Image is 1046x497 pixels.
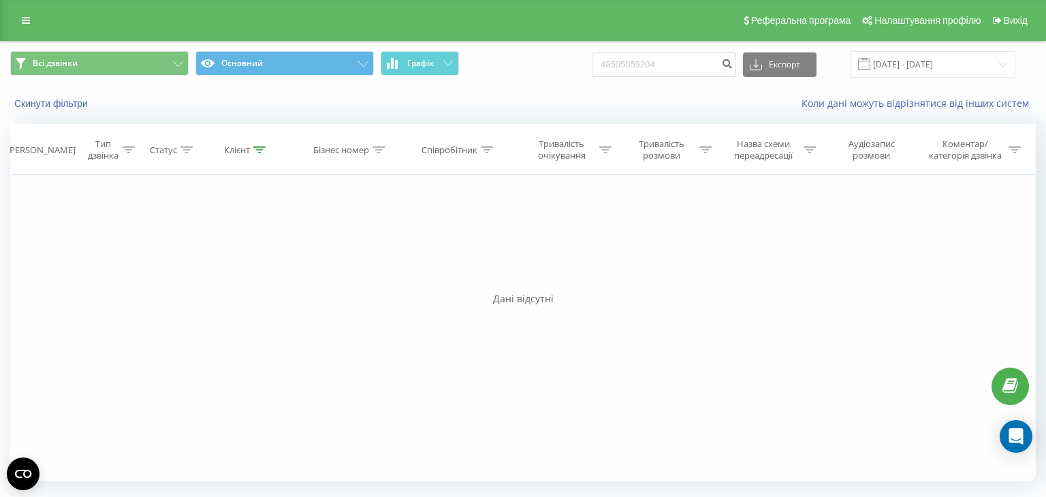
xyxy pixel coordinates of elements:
div: Статус [150,144,177,156]
div: Тривалість розмови [627,138,696,161]
div: [PERSON_NAME] [7,144,76,156]
input: Пошук за номером [592,52,736,77]
span: Графік [407,59,434,68]
div: Дані відсутні [10,292,1036,306]
div: Аудіозапис розмови [831,138,912,161]
span: Налаштування профілю [874,15,981,26]
button: Скинути фільтри [10,97,95,110]
span: Вихід [1004,15,1028,26]
div: Співробітник [422,144,477,156]
div: Бізнес номер [313,144,369,156]
div: Open Intercom Messenger [1000,420,1032,453]
button: Open CMP widget [7,458,39,490]
a: Коли дані можуть відрізнятися вiд інших систем [802,97,1036,110]
span: Реферальна програма [751,15,851,26]
button: Основний [195,51,374,76]
div: Коментар/категорія дзвінка [925,138,1005,161]
button: Графік [381,51,459,76]
span: Всі дзвінки [33,58,78,69]
div: Клієнт [224,144,250,156]
div: Назва схеми переадресації [727,138,800,161]
div: Тип дзвінка [86,138,119,161]
div: Тривалість очікування [527,138,596,161]
button: Експорт [743,52,817,77]
button: Всі дзвінки [10,51,189,76]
